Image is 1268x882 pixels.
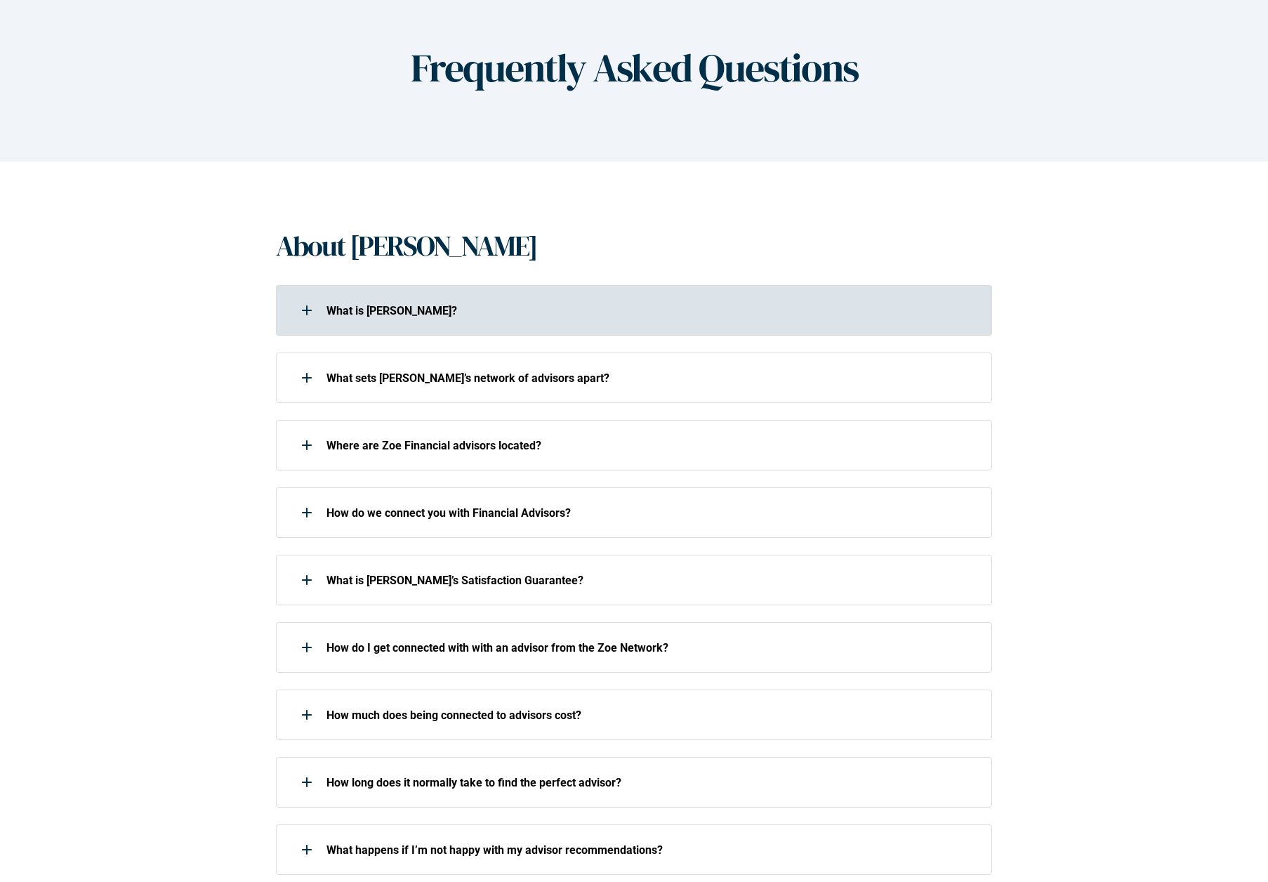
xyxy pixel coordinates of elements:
[326,709,974,722] p: How much does being connected to advisors cost?
[326,843,974,857] p: What happens if I’m not happy with my advisor recommendations?
[326,371,974,385] p: What sets [PERSON_NAME]’s network of advisors apart?
[326,776,974,789] p: How long does it normally take to find the perfect advisor?
[411,44,858,91] h1: Frequently Asked Questions
[326,506,974,520] p: How do we connect you with Financial Advisors?
[326,439,974,452] p: Where are Zoe Financial advisors located?
[326,304,974,317] p: What is [PERSON_NAME]?
[326,574,974,587] p: What is [PERSON_NAME]’s Satisfaction Guarantee?
[276,229,537,263] h1: About [PERSON_NAME]
[326,641,974,654] p: How do I get connected with with an advisor from the Zoe Network?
